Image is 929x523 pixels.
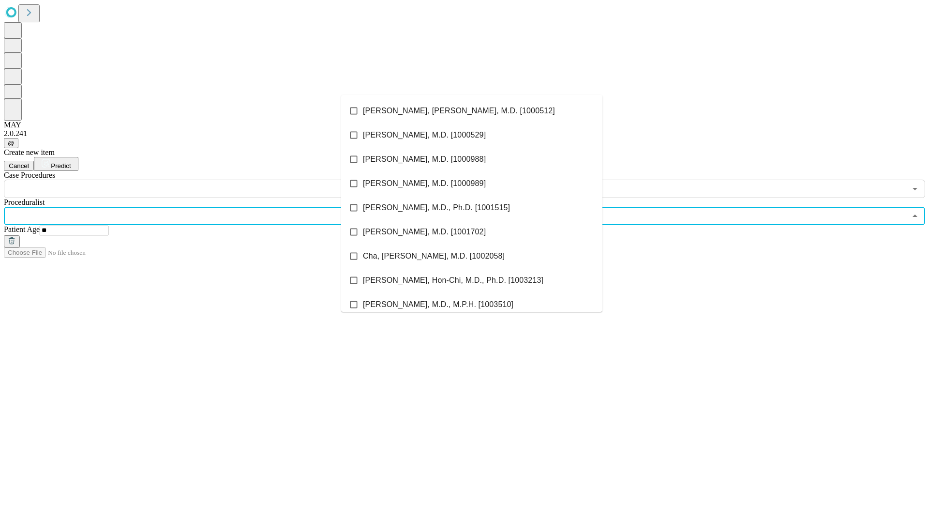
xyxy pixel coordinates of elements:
[363,129,486,141] span: [PERSON_NAME], M.D. [1000529]
[4,161,34,171] button: Cancel
[4,148,55,156] span: Create new item
[363,202,510,214] span: [PERSON_NAME], M.D., Ph.D. [1001515]
[363,178,486,189] span: [PERSON_NAME], M.D. [1000989]
[363,226,486,238] span: [PERSON_NAME], M.D. [1001702]
[4,138,18,148] button: @
[8,139,15,147] span: @
[363,275,543,286] span: [PERSON_NAME], Hon-Chi, M.D., Ph.D. [1003213]
[4,171,55,179] span: Scheduled Procedure
[363,299,513,310] span: [PERSON_NAME], M.D., M.P.H. [1003510]
[4,129,925,138] div: 2.0.241
[34,157,78,171] button: Predict
[363,105,555,117] span: [PERSON_NAME], [PERSON_NAME], M.D. [1000512]
[363,154,486,165] span: [PERSON_NAME], M.D. [1000988]
[4,121,925,129] div: MAY
[908,182,922,196] button: Open
[4,198,45,206] span: Proceduralist
[51,162,71,169] span: Predict
[363,250,505,262] span: Cha, [PERSON_NAME], M.D. [1002058]
[4,225,40,233] span: Patient Age
[908,209,922,223] button: Close
[9,162,29,169] span: Cancel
